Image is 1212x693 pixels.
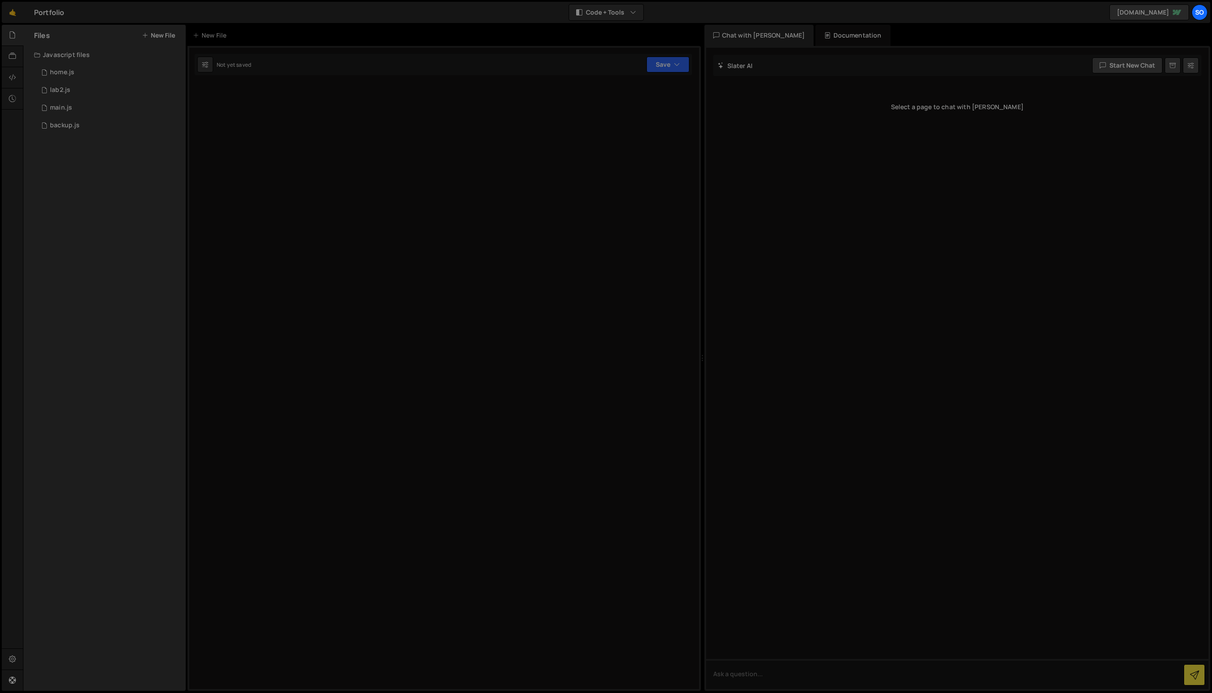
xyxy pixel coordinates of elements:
a: [DOMAIN_NAME] [1109,4,1189,20]
button: Code + Tools [569,4,643,20]
div: main.js [50,104,72,112]
div: Javascript files [23,46,186,64]
div: Not yet saved [217,61,251,69]
button: Save [646,57,689,72]
div: Chat with [PERSON_NAME] [704,25,814,46]
div: 4258/40682.js [34,117,186,134]
div: 4258/20334.js [34,64,186,81]
a: 🤙 [2,2,23,23]
h2: Files [34,30,50,40]
div: lab2.js [50,86,70,94]
div: home.js [50,69,74,76]
div: Documentation [815,25,890,46]
div: 4258/25153.js [34,81,186,99]
div: New File [193,31,230,40]
button: New File [142,32,175,39]
button: Start new chat [1092,57,1162,73]
h2: Slater AI [718,61,753,70]
a: so [1192,4,1208,20]
div: Portfolio [34,7,64,18]
div: 4258/13194.js [34,99,186,117]
div: backup.js [50,122,80,129]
